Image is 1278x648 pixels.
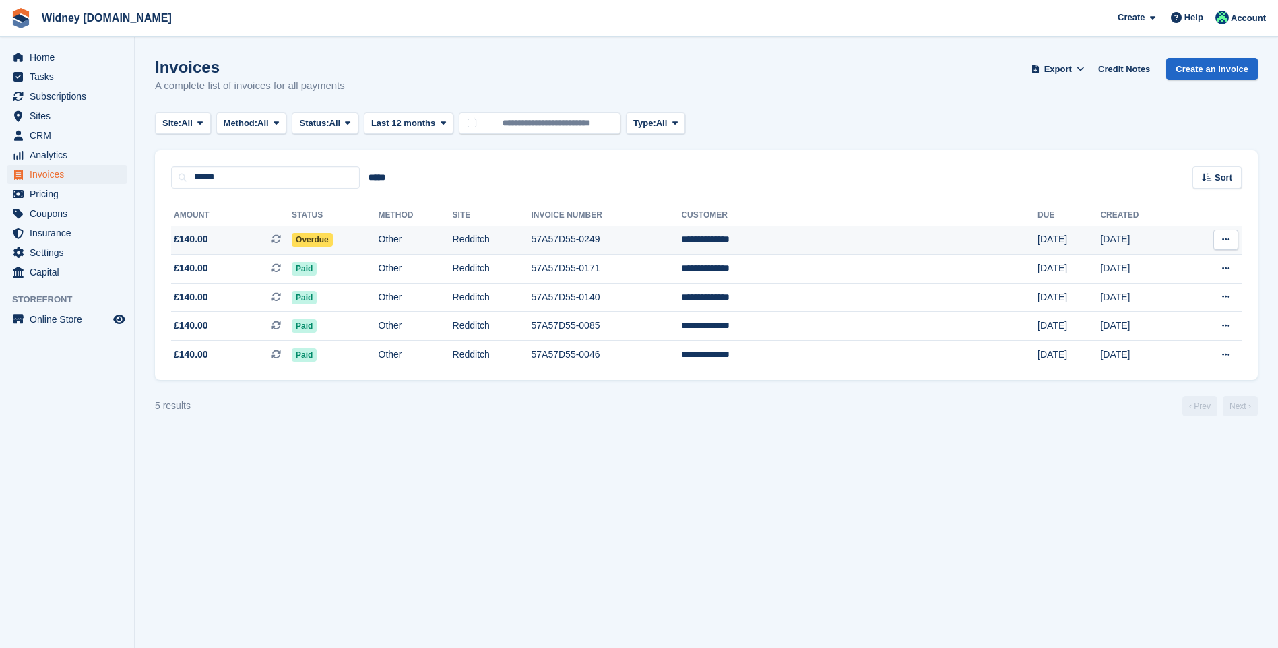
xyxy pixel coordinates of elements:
span: Site: [162,117,181,130]
button: Export [1028,58,1087,80]
a: menu [7,224,127,242]
td: [DATE] [1100,255,1182,284]
a: menu [7,48,127,67]
span: Status: [299,117,329,130]
span: Paid [292,319,317,333]
span: Pricing [30,185,110,203]
span: Storefront [12,293,134,306]
span: Tasks [30,67,110,86]
img: stora-icon-8386f47178a22dfd0bd8f6a31ec36ba5ce8667c1dd55bd0f319d3a0aa187defe.svg [11,8,31,28]
a: menu [7,67,127,86]
td: Other [379,312,453,341]
span: Insurance [30,224,110,242]
button: Site: All [155,112,211,135]
span: Sort [1215,171,1232,185]
span: Sites [30,106,110,125]
td: Other [379,226,453,255]
p: A complete list of invoices for all payments [155,78,345,94]
a: Create an Invoice [1166,58,1258,80]
td: Redditch [453,312,532,341]
a: Next [1223,396,1258,416]
td: [DATE] [1037,226,1100,255]
th: Status [292,205,378,226]
td: Redditch [453,255,532,284]
span: Settings [30,243,110,262]
th: Method [379,205,453,226]
td: 57A57D55-0171 [532,255,682,284]
a: menu [7,243,127,262]
a: Credit Notes [1093,58,1155,80]
a: menu [7,185,127,203]
span: Coupons [30,204,110,223]
a: menu [7,204,127,223]
span: Last 12 months [371,117,435,130]
span: Overdue [292,233,333,247]
td: [DATE] [1037,255,1100,284]
a: Previous [1182,396,1217,416]
td: 57A57D55-0249 [532,226,682,255]
td: [DATE] [1037,341,1100,369]
span: Analytics [30,145,110,164]
h1: Invoices [155,58,345,76]
td: Redditch [453,226,532,255]
td: Other [379,283,453,312]
button: Method: All [216,112,287,135]
span: £140.00 [174,290,208,304]
div: 5 results [155,399,191,413]
a: menu [7,106,127,125]
span: £140.00 [174,319,208,333]
span: Paid [292,291,317,304]
img: Emma [1215,11,1229,24]
th: Customer [681,205,1037,226]
a: menu [7,87,127,106]
span: Help [1184,11,1203,24]
span: Paid [292,348,317,362]
td: [DATE] [1100,283,1182,312]
button: Status: All [292,112,358,135]
th: Invoice Number [532,205,682,226]
th: Due [1037,205,1100,226]
th: Created [1100,205,1182,226]
nav: Page [1180,396,1260,416]
span: Method: [224,117,258,130]
span: All [329,117,341,130]
span: Home [30,48,110,67]
span: Online Store [30,310,110,329]
a: Widney [DOMAIN_NAME] [36,7,177,29]
a: menu [7,165,127,184]
span: Create [1118,11,1145,24]
td: [DATE] [1100,341,1182,369]
th: Amount [171,205,292,226]
span: Type: [633,117,656,130]
th: Site [453,205,532,226]
td: Redditch [453,341,532,369]
span: £140.00 [174,232,208,247]
td: Other [379,341,453,369]
td: [DATE] [1037,312,1100,341]
td: 57A57D55-0085 [532,312,682,341]
span: All [656,117,668,130]
span: Capital [30,263,110,282]
button: Last 12 months [364,112,453,135]
span: CRM [30,126,110,145]
a: menu [7,263,127,282]
span: Export [1044,63,1072,76]
span: All [257,117,269,130]
a: Preview store [111,311,127,327]
td: [DATE] [1100,226,1182,255]
span: All [181,117,193,130]
span: Invoices [30,165,110,184]
span: Paid [292,262,317,276]
span: Subscriptions [30,87,110,106]
span: Account [1231,11,1266,25]
span: £140.00 [174,261,208,276]
span: £140.00 [174,348,208,362]
a: menu [7,145,127,164]
td: 57A57D55-0046 [532,341,682,369]
td: [DATE] [1100,312,1182,341]
button: Type: All [626,112,685,135]
td: 57A57D55-0140 [532,283,682,312]
a: menu [7,126,127,145]
td: [DATE] [1037,283,1100,312]
a: menu [7,310,127,329]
